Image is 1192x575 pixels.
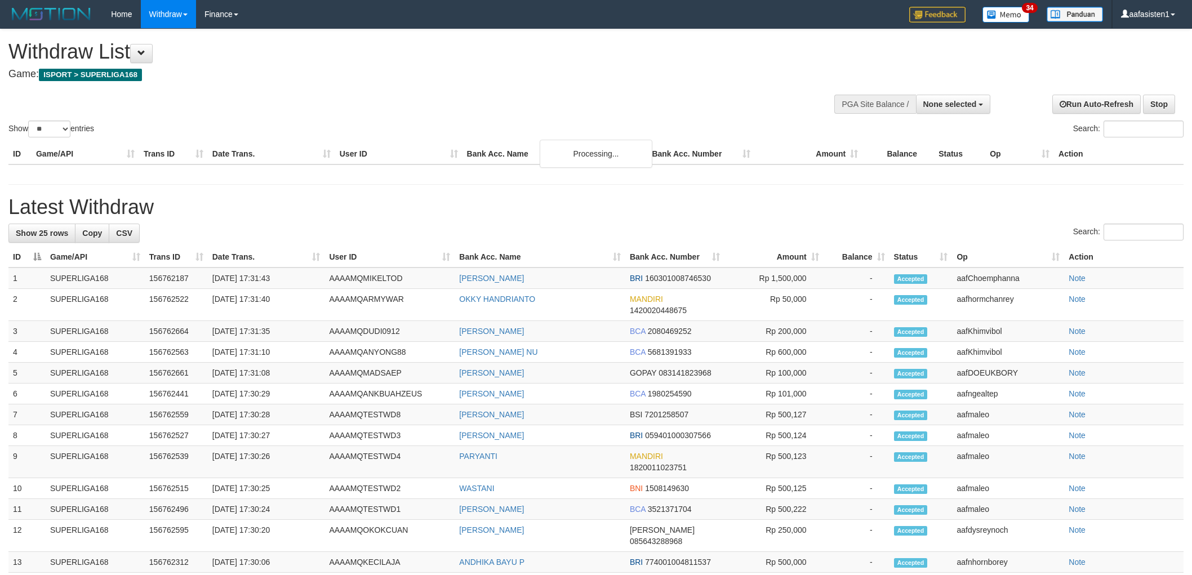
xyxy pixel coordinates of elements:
[630,537,682,546] span: Copy 085643288968 to clipboard
[208,289,325,321] td: [DATE] 17:31:40
[324,552,455,573] td: AAAAMQKECILAJA
[8,552,46,573] td: 13
[645,431,711,440] span: Copy 059401000307566 to clipboard
[335,144,462,164] th: User ID
[648,347,692,356] span: Copy 5681391933 to clipboard
[8,41,784,63] h1: Withdraw List
[8,384,46,404] td: 6
[824,520,889,552] td: -
[1022,3,1037,13] span: 34
[648,389,692,398] span: Copy 1980254590 to clipboard
[208,499,325,520] td: [DATE] 17:30:24
[324,478,455,499] td: AAAAMQTESTWD2
[1069,295,1086,304] a: Note
[459,452,497,461] a: PARYANTI
[630,306,687,315] span: Copy 1420020448675 to clipboard
[145,342,208,363] td: 156762563
[645,484,689,493] span: Copy 1508149630 to clipboard
[952,363,1064,384] td: aafDOEUKBORY
[724,321,824,342] td: Rp 200,000
[208,384,325,404] td: [DATE] 17:30:29
[459,347,537,356] a: [PERSON_NAME] NU
[46,342,145,363] td: SUPERLIGA168
[8,196,1184,219] h1: Latest Withdraw
[724,268,824,289] td: Rp 1,500,000
[724,247,824,268] th: Amount: activate to sort column ascending
[894,452,928,462] span: Accepted
[1069,389,1086,398] a: Note
[324,268,455,289] td: AAAAMQMIKELTOD
[630,452,663,461] span: MANDIRI
[324,446,455,478] td: AAAAMQTESTWD4
[324,425,455,446] td: AAAAMQTESTWD3
[894,274,928,284] span: Accepted
[647,144,755,164] th: Bank Acc. Number
[46,363,145,384] td: SUPERLIGA168
[459,505,524,514] a: [PERSON_NAME]
[109,224,140,243] a: CSV
[648,505,692,514] span: Copy 3521371704 to clipboard
[46,404,145,425] td: SUPERLIGA168
[923,100,977,109] span: None selected
[459,327,524,336] a: [PERSON_NAME]
[145,552,208,573] td: 156762312
[894,327,928,337] span: Accepted
[724,478,824,499] td: Rp 500,125
[630,505,646,514] span: BCA
[952,404,1064,425] td: aafmaleo
[8,446,46,478] td: 9
[324,247,455,268] th: User ID: activate to sort column ascending
[724,520,824,552] td: Rp 250,000
[952,478,1064,499] td: aafmaleo
[952,289,1064,321] td: aafhormchanrey
[648,327,692,336] span: Copy 2080469252 to clipboard
[934,144,985,164] th: Status
[644,410,688,419] span: Copy 7201258507 to clipboard
[824,425,889,446] td: -
[889,247,953,268] th: Status: activate to sort column ascending
[834,95,915,114] div: PGA Site Balance /
[46,552,145,573] td: SUPERLIGA168
[862,144,934,164] th: Balance
[46,321,145,342] td: SUPERLIGA168
[724,342,824,363] td: Rp 600,000
[46,384,145,404] td: SUPERLIGA168
[894,431,928,441] span: Accepted
[8,224,75,243] a: Show 25 rows
[824,499,889,520] td: -
[145,499,208,520] td: 156762496
[208,552,325,573] td: [DATE] 17:30:06
[724,552,824,573] td: Rp 500,000
[8,144,32,164] th: ID
[894,390,928,399] span: Accepted
[894,526,928,536] span: Accepted
[208,144,335,164] th: Date Trans.
[208,520,325,552] td: [DATE] 17:30:20
[1073,224,1184,240] label: Search:
[630,389,646,398] span: BCA
[324,499,455,520] td: AAAAMQTESTWD1
[894,295,928,305] span: Accepted
[630,525,695,534] span: [PERSON_NAME]
[894,369,928,378] span: Accepted
[208,268,325,289] td: [DATE] 17:31:43
[324,520,455,552] td: AAAAMQOKOKCUAN
[28,121,70,137] select: Showentries
[459,368,524,377] a: [PERSON_NAME]
[8,268,46,289] td: 1
[145,446,208,478] td: 156762539
[824,478,889,499] td: -
[724,289,824,321] td: Rp 50,000
[46,499,145,520] td: SUPERLIGA168
[894,348,928,358] span: Accepted
[952,384,1064,404] td: aafngealtep
[630,274,643,283] span: BRI
[952,446,1064,478] td: aafmaleo
[824,552,889,573] td: -
[208,321,325,342] td: [DATE] 17:31:35
[724,404,824,425] td: Rp 500,127
[630,484,643,493] span: BNI
[952,552,1064,573] td: aafnhornborey
[625,247,724,268] th: Bank Acc. Number: activate to sort column ascending
[459,389,524,398] a: [PERSON_NAME]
